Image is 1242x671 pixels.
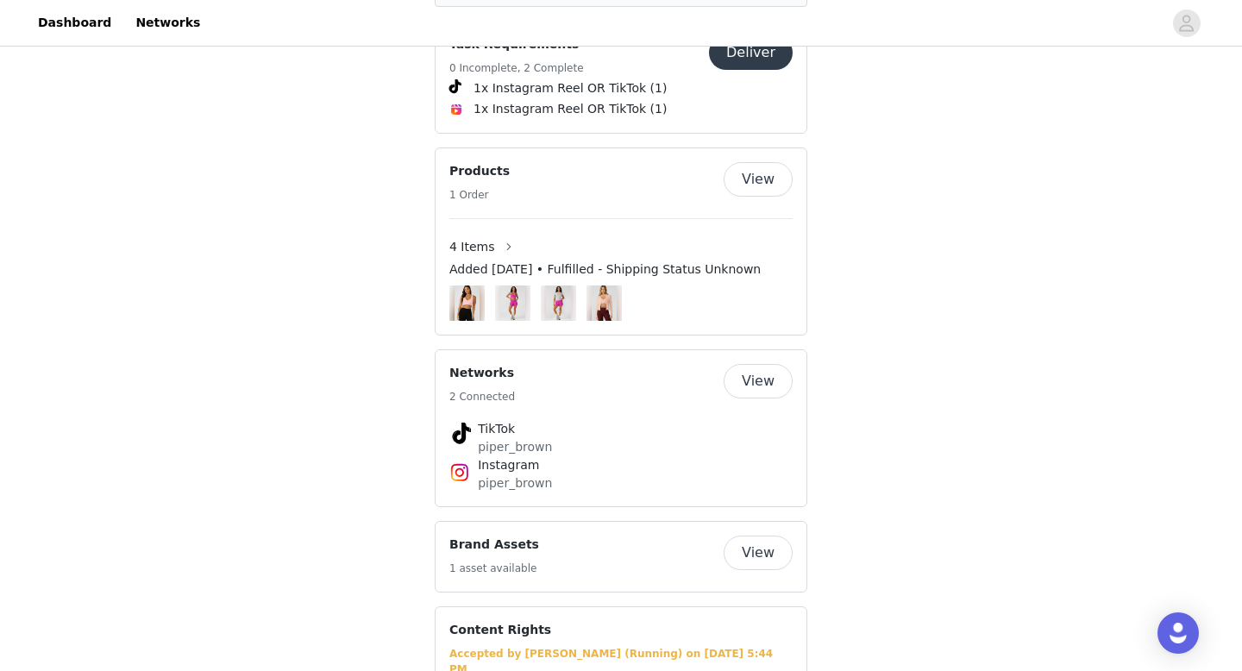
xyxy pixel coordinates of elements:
[478,456,764,474] h4: Instagram
[449,260,761,279] span: Added [DATE] • Fulfilled - Shipping Status Unknown
[500,285,525,321] img: LB0520 LIFTED SPORTS BRA - ELECTRIC PINK
[495,281,530,325] img: Image Background Blur
[478,438,764,456] p: piper_brown
[28,3,122,42] a: Dashboard
[435,349,807,507] div: Networks
[478,474,764,492] p: piper_brown
[541,281,576,325] img: Image Background Blur
[449,561,539,576] h5: 1 asset available
[1178,9,1195,37] div: avatar
[1157,612,1199,654] div: Open Intercom Messenger
[435,21,807,134] div: Task Requirements
[546,285,571,321] img: LB0441 LIGHTSPEED PHONE POCKET RUN SHORT - ELECTRIC PINK
[474,100,667,118] span: 1x Instagram Reel OR TikTok (1)
[449,621,551,639] h4: Content Rights
[449,364,515,382] h4: Networks
[592,285,617,321] img: 082516 ALL STAR ACTIVE ZIP THROUGH JACKET - BALLERINA
[449,162,510,180] h4: Products
[478,420,764,438] h4: TikTok
[724,536,793,570] button: View
[586,281,622,325] img: Image Background Blur
[435,147,807,335] div: Products
[709,35,793,70] button: Deliver
[474,79,667,97] span: 1x Instagram Reel OR TikTok (1)
[449,462,470,483] img: Instagram Icon
[449,536,539,554] h4: Brand Assets
[455,285,480,321] img: LB0520 LIFTED SPORTS BRA - BALLERINA
[449,103,463,116] img: Instagram Reels Icon
[449,60,584,76] h5: 0 Incomplete, 2 Complete
[435,521,807,593] div: Brand Assets
[724,364,793,398] button: View
[449,187,510,203] h5: 1 Order
[724,162,793,197] button: View
[449,238,495,256] span: 4 Items
[449,389,515,404] h5: 2 Connected
[449,281,485,325] img: Image Background Blur
[125,3,210,42] a: Networks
